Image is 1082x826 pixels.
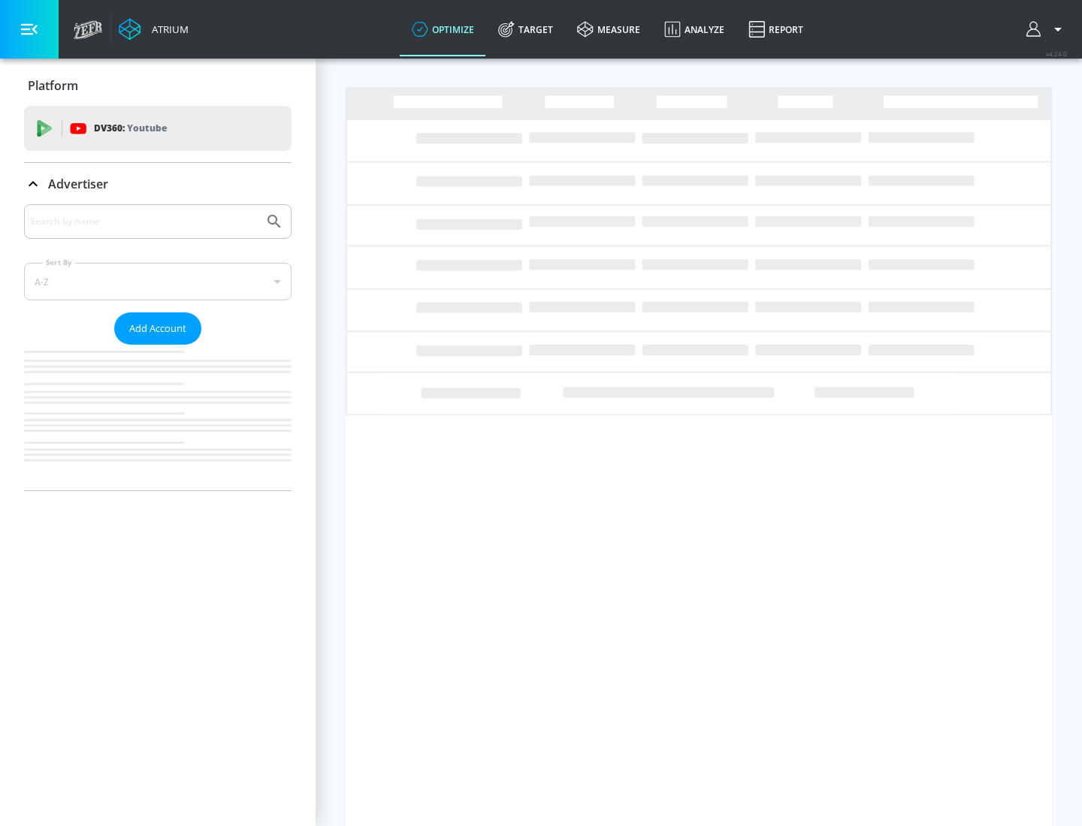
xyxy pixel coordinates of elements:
div: Advertiser [24,204,292,490]
a: Atrium [119,18,189,41]
div: Platform [24,65,292,107]
span: Add Account [129,320,186,337]
div: Advertiser [24,163,292,205]
p: Youtube [127,120,167,136]
p: Advertiser [48,176,108,192]
span: v 4.24.0 [1046,50,1067,58]
a: Analyze [652,2,736,56]
p: Platform [28,77,78,94]
nav: list of Advertiser [24,345,292,490]
a: Report [736,2,815,56]
input: Search by name [30,212,258,231]
div: A-Z [24,263,292,300]
div: DV360: Youtube [24,106,292,151]
div: Atrium [146,23,189,36]
button: Add Account [114,312,201,345]
a: Target [486,2,565,56]
label: Sort By [43,258,75,267]
a: optimize [400,2,486,56]
a: measure [565,2,652,56]
p: DV360: [94,120,167,137]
